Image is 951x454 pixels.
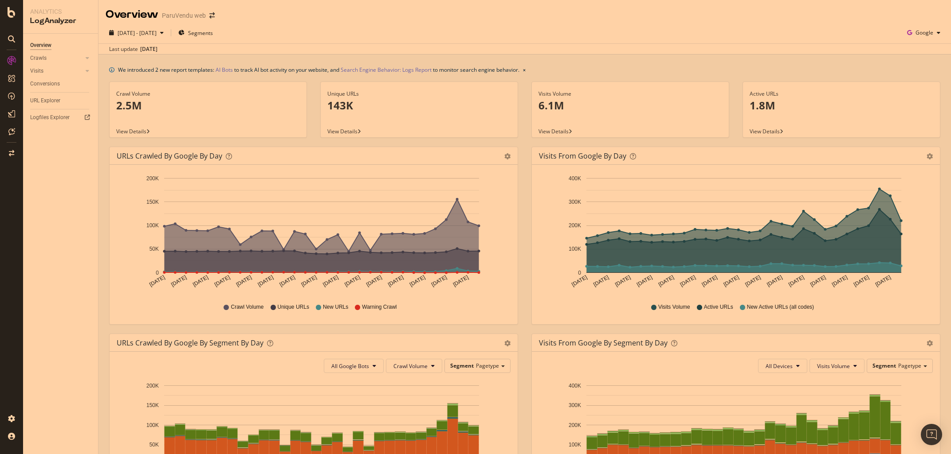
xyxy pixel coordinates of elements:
[327,98,511,113] p: 143K
[538,98,722,113] p: 6.1M
[723,274,740,288] text: [DATE]
[476,362,499,369] span: Pagetype
[636,274,653,288] text: [DATE]
[592,274,610,288] text: [DATE]
[504,340,511,346] div: gear
[278,303,309,311] span: Unique URLs
[538,90,722,98] div: Visits Volume
[149,246,159,252] text: 50K
[162,11,206,20] div: ParuVendu web
[117,338,263,347] div: URLs Crawled by Google By Segment By Day
[30,41,92,50] a: Overview
[927,340,933,346] div: gear
[766,274,783,288] text: [DATE]
[170,274,188,288] text: [DATE]
[504,153,511,159] div: gear
[322,274,340,288] text: [DATE]
[809,274,827,288] text: [DATE]
[538,128,569,135] span: View Details
[279,274,296,288] text: [DATE]
[257,274,275,288] text: [DATE]
[209,12,215,19] div: arrow-right-arrow-left
[30,54,47,63] div: Crawls
[539,338,668,347] div: Visits from Google By Segment By Day
[747,303,814,311] span: New Active URLs (all codes)
[175,26,216,40] button: Segments
[853,274,870,288] text: [DATE]
[904,26,944,40] button: Google
[387,274,405,288] text: [DATE]
[30,54,83,63] a: Crawls
[569,246,581,252] text: 100K
[874,274,892,288] text: [DATE]
[30,66,83,76] a: Visits
[409,274,426,288] text: [DATE]
[569,383,581,389] text: 400K
[331,362,369,370] span: All Google Bots
[116,128,146,135] span: View Details
[118,29,157,37] span: [DATE] - [DATE]
[213,274,231,288] text: [DATE]
[216,65,233,74] a: AI Bots
[109,45,157,53] div: Last update
[831,274,849,288] text: [DATE]
[148,274,166,288] text: [DATE]
[323,303,348,311] span: New URLs
[452,274,470,288] text: [DATE]
[750,128,780,135] span: View Details
[30,96,92,105] a: URL Explorer
[149,442,159,448] text: 50K
[30,113,70,122] div: Logfiles Explorer
[921,424,942,445] div: Open Intercom Messenger
[30,16,91,26] div: LogAnalyzer
[569,199,581,205] text: 300K
[750,90,933,98] div: Active URLs
[300,274,318,288] text: [DATE]
[787,274,805,288] text: [DATE]
[578,270,581,276] text: 0
[146,402,159,408] text: 150K
[704,303,733,311] span: Active URLs
[766,362,793,370] span: All Devices
[570,274,588,288] text: [DATE]
[343,274,361,288] text: [DATE]
[872,362,896,369] span: Segment
[231,303,263,311] span: Crawl Volume
[430,274,448,288] text: [DATE]
[117,151,222,160] div: URLs Crawled by Google by day
[393,362,428,370] span: Crawl Volume
[569,442,581,448] text: 100K
[106,7,158,22] div: Overview
[146,383,159,389] text: 200K
[30,7,91,16] div: Analytics
[146,199,159,205] text: 150K
[30,113,92,122] a: Logfiles Explorer
[386,359,442,373] button: Crawl Volume
[927,153,933,159] div: gear
[569,175,581,182] text: 400K
[898,362,921,369] span: Pagetype
[450,362,474,369] span: Segment
[117,172,511,295] svg: A chart.
[614,274,632,288] text: [DATE]
[116,90,300,98] div: Crawl Volume
[679,274,697,288] text: [DATE]
[365,274,383,288] text: [DATE]
[30,66,43,76] div: Visits
[146,175,159,182] text: 200K
[750,98,933,113] p: 1.8M
[156,270,159,276] text: 0
[116,98,300,113] p: 2.5M
[118,65,519,74] div: We introduced 2 new report templates: to track AI bot activity on your website, and to monitor se...
[192,274,209,288] text: [DATE]
[701,274,719,288] text: [DATE]
[106,26,167,40] button: [DATE] - [DATE]
[569,422,581,428] text: 200K
[657,274,675,288] text: [DATE]
[758,359,807,373] button: All Devices
[30,41,51,50] div: Overview
[569,402,581,408] text: 300K
[539,172,933,295] svg: A chart.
